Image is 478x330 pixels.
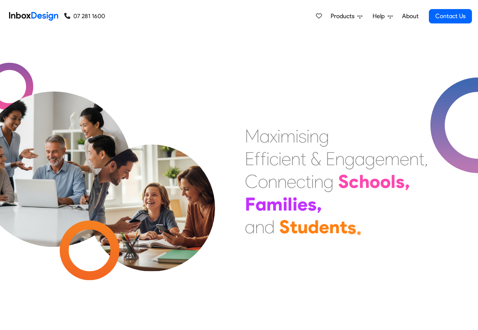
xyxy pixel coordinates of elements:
div: g [319,125,329,147]
div: m [280,125,295,147]
div: i [266,147,269,170]
img: parents_with_child.png [73,113,231,271]
div: a [255,193,266,215]
div: C [245,170,258,193]
div: t [290,215,297,238]
div: c [296,170,305,193]
div: s [347,216,356,239]
div: , [317,193,322,215]
div: i [277,125,280,147]
div: n [309,125,319,147]
div: n [277,170,287,193]
div: i [292,193,297,215]
span: Products [331,12,357,21]
div: a [355,147,365,170]
div: d [308,215,319,238]
div: i [306,125,309,147]
div: e [400,147,409,170]
div: l [391,170,396,193]
div: o [370,170,380,193]
a: Contact Us [429,9,472,23]
div: s [396,170,405,193]
div: n [268,170,277,193]
div: i [278,147,282,170]
div: e [375,147,385,170]
div: e [287,170,296,193]
div: n [409,147,419,170]
div: i [283,193,288,215]
div: n [291,147,300,170]
div: m [385,147,400,170]
div: t [305,170,311,193]
div: g [345,147,355,170]
div: f [260,147,266,170]
div: S [279,215,290,238]
div: t [340,215,347,238]
div: e [297,193,308,215]
div: n [329,215,340,238]
div: e [282,147,291,170]
div: i [295,125,299,147]
div: u [297,215,308,238]
div: a [260,125,270,147]
a: Help [370,9,396,24]
div: g [323,170,334,193]
div: o [380,170,391,193]
div: E [245,147,254,170]
div: c [269,147,278,170]
div: l [288,193,292,215]
div: n [255,215,265,238]
div: m [266,193,283,215]
div: e [319,215,329,238]
div: S [338,170,349,193]
div: c [349,170,359,193]
div: t [300,147,306,170]
div: F [245,193,255,215]
a: 07 281 1600 [64,12,105,21]
div: E [326,147,335,170]
div: M [245,125,260,147]
div: a [245,215,255,238]
div: x [270,125,277,147]
div: d [265,215,275,238]
a: Products [328,9,365,24]
div: o [258,170,268,193]
div: t [419,147,424,170]
div: Maximising Efficient & Engagement, Connecting Schools, Families, and Students. [245,125,428,238]
div: s [308,193,317,215]
div: f [254,147,260,170]
div: n [314,170,323,193]
div: & [311,147,321,170]
div: h [359,170,370,193]
div: , [405,170,410,193]
span: Help [373,12,388,21]
div: s [299,125,306,147]
div: n [335,147,345,170]
a: About [400,9,421,24]
div: g [365,147,375,170]
div: i [311,170,314,193]
div: , [424,147,428,170]
div: . [356,217,362,240]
